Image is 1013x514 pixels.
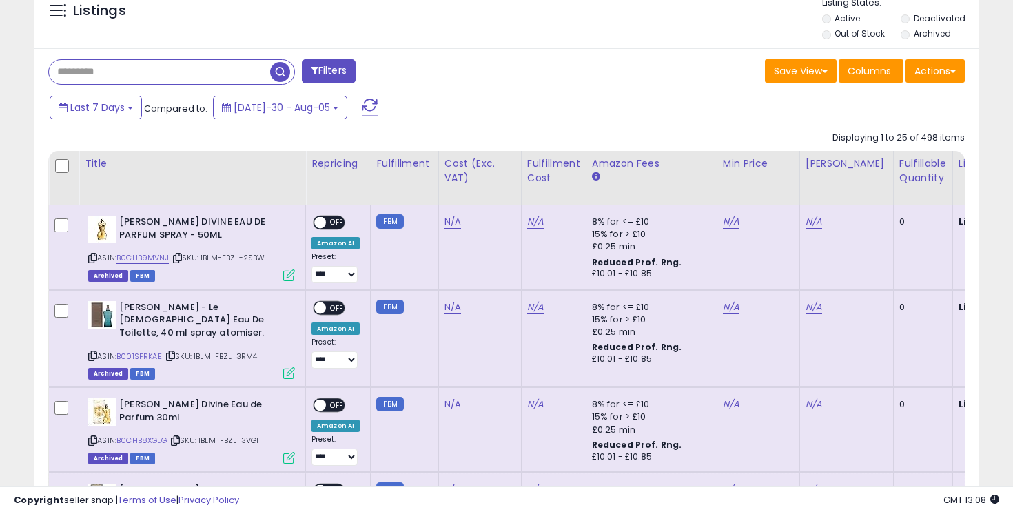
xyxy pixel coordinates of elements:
b: [PERSON_NAME] Divine Eau de Parfum 30ml [119,398,287,427]
div: 8% for <= £10 [592,216,706,228]
div: [PERSON_NAME] [806,156,888,171]
div: Amazon Fees [592,156,711,171]
div: 15% for > £10 [592,313,706,326]
label: Active [835,12,860,24]
span: Listings that have been deleted from Seller Central [88,368,128,380]
span: [DATE]-30 - Aug-05 [234,101,330,114]
a: N/A [806,215,822,229]
div: ASIN: [88,301,295,378]
img: 41Al+BMJzeL._SL40_.jpg [88,398,116,426]
span: Last 7 Days [70,101,125,114]
div: Preset: [311,338,360,369]
a: N/A [527,398,544,411]
small: FBM [376,397,403,411]
div: Fulfillment [376,156,432,171]
img: 31Lls98nS1L._SL40_.jpg [88,301,116,329]
div: Amazon AI [311,237,360,249]
div: 15% for > £10 [592,411,706,423]
div: 0 [899,216,942,228]
a: B001SFRKAE [116,351,162,362]
a: B0CHB9MVNJ [116,252,169,264]
span: Listings that have been deleted from Seller Central [88,453,128,464]
a: N/A [527,300,544,314]
span: FBM [130,453,155,464]
img: 31Yhc-CcSKL._SL40_.jpg [88,216,116,243]
div: ASIN: [88,398,295,462]
div: £0.25 min [592,240,706,253]
a: N/A [806,300,822,314]
span: OFF [326,400,348,411]
div: £10.01 - £10.85 [592,268,706,280]
button: Save View [765,59,837,83]
div: 15% for > £10 [592,228,706,240]
div: £0.25 min [592,424,706,436]
small: FBM [376,300,403,314]
strong: Copyright [14,493,64,506]
div: seller snap | | [14,494,239,507]
span: FBM [130,270,155,282]
a: N/A [806,398,822,411]
label: Out of Stock [835,28,885,39]
div: 0 [899,301,942,313]
div: 8% for <= £10 [592,398,706,411]
span: FBM [130,368,155,380]
span: OFF [326,217,348,229]
div: Displaying 1 to 25 of 498 items [832,132,965,145]
div: Cost (Exc. VAT) [444,156,515,185]
a: N/A [723,398,739,411]
div: Amazon AI [311,322,360,335]
small: Amazon Fees. [592,171,600,183]
small: FBM [376,214,403,229]
a: B0CHB8XGLG [116,435,167,446]
span: Listings that have been deleted from Seller Central [88,270,128,282]
b: Reduced Prof. Rng. [592,256,682,268]
div: Fulfillable Quantity [899,156,947,185]
a: N/A [444,300,461,314]
a: N/A [527,215,544,229]
div: £10.01 - £10.85 [592,353,706,365]
div: 0 [899,398,942,411]
button: Actions [905,59,965,83]
div: £0.25 min [592,326,706,338]
div: Min Price [723,156,794,171]
label: Deactivated [914,12,965,24]
div: Preset: [311,435,360,466]
div: Fulfillment Cost [527,156,580,185]
div: Title [85,156,300,171]
a: Privacy Policy [178,493,239,506]
div: £10.01 - £10.85 [592,451,706,463]
b: Reduced Prof. Rng. [592,439,682,451]
div: Amazon AI [311,420,360,432]
button: [DATE]-30 - Aug-05 [213,96,347,119]
a: N/A [444,215,461,229]
span: Compared to: [144,102,207,115]
b: [PERSON_NAME] - Le [DEMOGRAPHIC_DATA] Eau De Toilette, 40 ml spray atomiser. [119,301,287,343]
span: | SKU: 1BLM-FBZL-3RM4 [164,351,258,362]
a: N/A [723,215,739,229]
a: N/A [444,398,461,411]
span: Columns [848,64,891,78]
label: Archived [914,28,951,39]
span: OFF [326,302,348,313]
span: 2025-08-13 13:08 GMT [943,493,999,506]
button: Columns [839,59,903,83]
span: | SKU: 1BLM-FBZL-3VG1 [169,435,259,446]
a: N/A [723,300,739,314]
button: Filters [302,59,356,83]
div: 8% for <= £10 [592,301,706,313]
a: Terms of Use [118,493,176,506]
div: Preset: [311,252,360,283]
div: Repricing [311,156,365,171]
h5: Listings [73,1,126,21]
button: Last 7 Days [50,96,142,119]
b: [PERSON_NAME] DIVINE EAU DE PARFUM SPRAY - 50ML [119,216,287,245]
div: ASIN: [88,216,295,280]
span: | SKU: 1BLM-FBZL-2SBW [171,252,265,263]
b: Reduced Prof. Rng. [592,341,682,353]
